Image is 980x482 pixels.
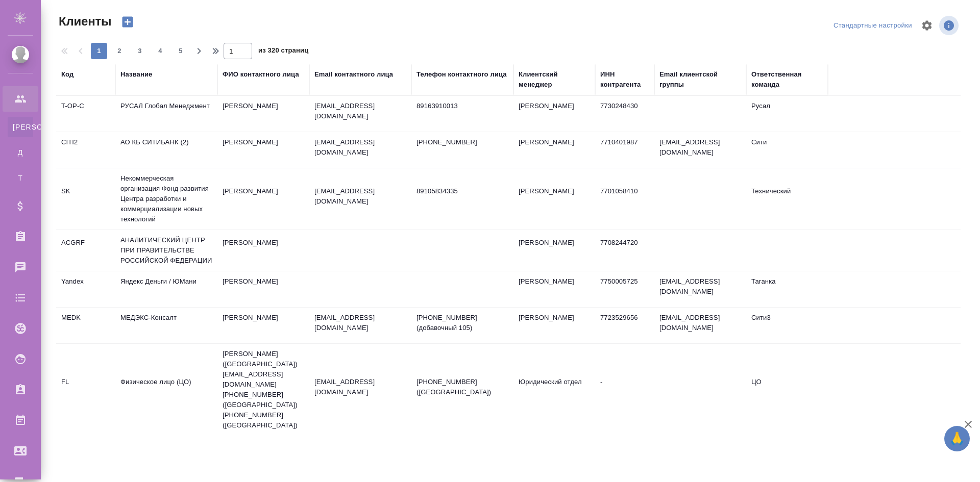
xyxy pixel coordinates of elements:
[513,372,595,408] td: Юридический отдел
[56,181,115,217] td: SK
[416,137,508,147] p: [PHONE_NUMBER]
[595,372,654,408] td: -
[223,69,299,80] div: ФИО контактного лица
[513,308,595,343] td: [PERSON_NAME]
[746,181,828,217] td: Технический
[115,230,217,271] td: АНАЛИТИЧЕСКИЙ ЦЕНТР ПРИ ПРАВИТЕЛЬСТВЕ РОССИЙСКОЙ ФЕДЕРАЦИИ
[595,181,654,217] td: 7701058410
[217,96,309,132] td: [PERSON_NAME]
[115,13,140,31] button: Создать
[513,132,595,168] td: [PERSON_NAME]
[746,372,828,408] td: ЦО
[314,313,406,333] p: [EMAIL_ADDRESS][DOMAIN_NAME]
[13,122,28,132] span: [PERSON_NAME]
[595,308,654,343] td: 7723529656
[314,69,393,80] div: Email контактного лица
[132,43,148,59] button: 3
[314,377,406,397] p: [EMAIL_ADDRESS][DOMAIN_NAME]
[132,46,148,56] span: 3
[61,69,73,80] div: Код
[416,101,508,111] p: 89163910013
[56,96,115,132] td: T-OP-C
[751,69,823,90] div: Ответственная команда
[8,168,33,188] a: Т
[595,233,654,268] td: 7708244720
[519,69,590,90] div: Клиентский менеджер
[416,377,508,397] p: [PHONE_NUMBER] ([GEOGRAPHIC_DATA])
[939,16,961,35] span: Посмотреть информацию
[654,271,746,307] td: [EMAIL_ADDRESS][DOMAIN_NAME]
[746,308,828,343] td: Сити3
[314,137,406,158] p: [EMAIL_ADDRESS][DOMAIN_NAME]
[115,308,217,343] td: МЕДЭКС-Консалт
[111,43,128,59] button: 2
[56,132,115,168] td: CITI2
[746,271,828,307] td: Таганка
[8,117,33,137] a: [PERSON_NAME]
[915,13,939,38] span: Настроить таблицу
[513,96,595,132] td: [PERSON_NAME]
[111,46,128,56] span: 2
[217,344,309,436] td: [PERSON_NAME] ([GEOGRAPHIC_DATA]) [EMAIL_ADDRESS][DOMAIN_NAME] [PHONE_NUMBER] ([GEOGRAPHIC_DATA])...
[56,372,115,408] td: FL
[513,233,595,268] td: [PERSON_NAME]
[120,69,152,80] div: Название
[746,132,828,168] td: Сити
[654,132,746,168] td: [EMAIL_ADDRESS][DOMAIN_NAME]
[13,173,28,183] span: Т
[595,271,654,307] td: 7750005725
[416,69,507,80] div: Телефон контактного лица
[948,428,966,449] span: 🙏
[173,46,189,56] span: 5
[56,271,115,307] td: Yandex
[152,43,168,59] button: 4
[115,271,217,307] td: Яндекс Деньги / ЮМани
[217,132,309,168] td: [PERSON_NAME]
[595,132,654,168] td: 7710401987
[8,142,33,163] a: Д
[314,186,406,207] p: [EMAIL_ADDRESS][DOMAIN_NAME]
[13,147,28,158] span: Д
[659,69,741,90] div: Email клиентской группы
[56,13,111,30] span: Клиенты
[513,181,595,217] td: [PERSON_NAME]
[115,96,217,132] td: РУСАЛ Глобал Менеджмент
[217,181,309,217] td: [PERSON_NAME]
[944,426,970,451] button: 🙏
[173,43,189,59] button: 5
[115,132,217,168] td: АО КБ СИТИБАНК (2)
[595,96,654,132] td: 7730248430
[115,168,217,230] td: Некоммерческая организация Фонд развития Центра разработки и коммерциализации новых технологий
[115,372,217,408] td: Физическое лицо (ЦО)
[314,101,406,121] p: [EMAIL_ADDRESS][DOMAIN_NAME]
[217,271,309,307] td: [PERSON_NAME]
[217,308,309,343] td: [PERSON_NAME]
[56,233,115,268] td: ACGRF
[654,308,746,343] td: [EMAIL_ADDRESS][DOMAIN_NAME]
[217,233,309,268] td: [PERSON_NAME]
[831,18,915,34] div: split button
[513,271,595,307] td: [PERSON_NAME]
[258,44,308,59] span: из 320 страниц
[56,308,115,343] td: MEDK
[746,96,828,132] td: Русал
[600,69,649,90] div: ИНН контрагента
[416,313,508,333] p: [PHONE_NUMBER] (добавочный 105)
[152,46,168,56] span: 4
[416,186,508,196] p: 89105834335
